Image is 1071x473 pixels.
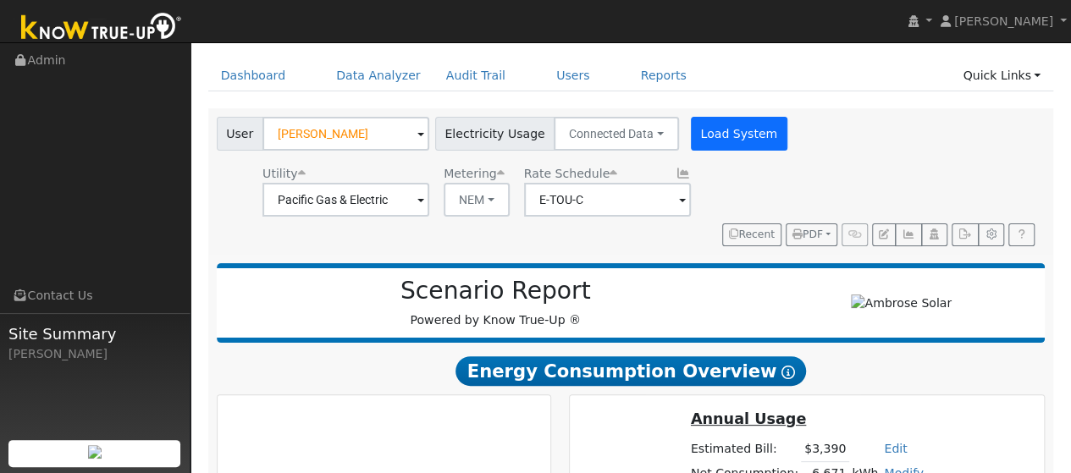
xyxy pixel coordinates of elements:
button: PDF [786,223,837,247]
button: Recent [722,223,781,247]
u: Annual Usage [691,410,806,427]
a: Data Analyzer [323,60,433,91]
div: Powered by Know True-Up ® [225,277,766,329]
h2: Scenario Report [234,277,757,305]
div: Utility [262,165,429,183]
a: Users [544,60,603,91]
span: [PERSON_NAME] [954,14,1053,28]
div: Metering [444,165,510,183]
img: Ambrose Solar [851,294,952,312]
input: Select a Utility [262,183,429,217]
span: Electricity Usage [435,117,555,151]
td: $3,390 [801,437,848,462]
button: Load System [691,117,787,151]
button: Export Interval Data [952,223,978,247]
a: Audit Trail [433,60,518,91]
span: User [217,117,263,151]
button: Connected Data [554,117,679,151]
span: Site Summary [8,322,181,345]
a: Edit [884,442,907,455]
img: Know True-Up [13,9,190,47]
button: Edit User [872,223,896,247]
div: [PERSON_NAME] [8,345,181,363]
button: NEM [444,183,510,217]
a: Quick Links [950,60,1053,91]
a: Reports [628,60,699,91]
td: Estimated Bill: [687,437,801,462]
button: Login As [921,223,947,247]
input: Select a Rate Schedule [524,183,691,217]
span: Alias: HETOUC [524,167,617,180]
a: Help Link [1008,223,1035,247]
img: retrieve [88,445,102,459]
i: Show Help [781,366,794,379]
span: Energy Consumption Overview [455,356,806,387]
span: PDF [792,228,823,240]
a: Dashboard [208,60,299,91]
button: Settings [978,223,1004,247]
input: Select a User [262,117,429,151]
button: Multi-Series Graph [895,223,921,247]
